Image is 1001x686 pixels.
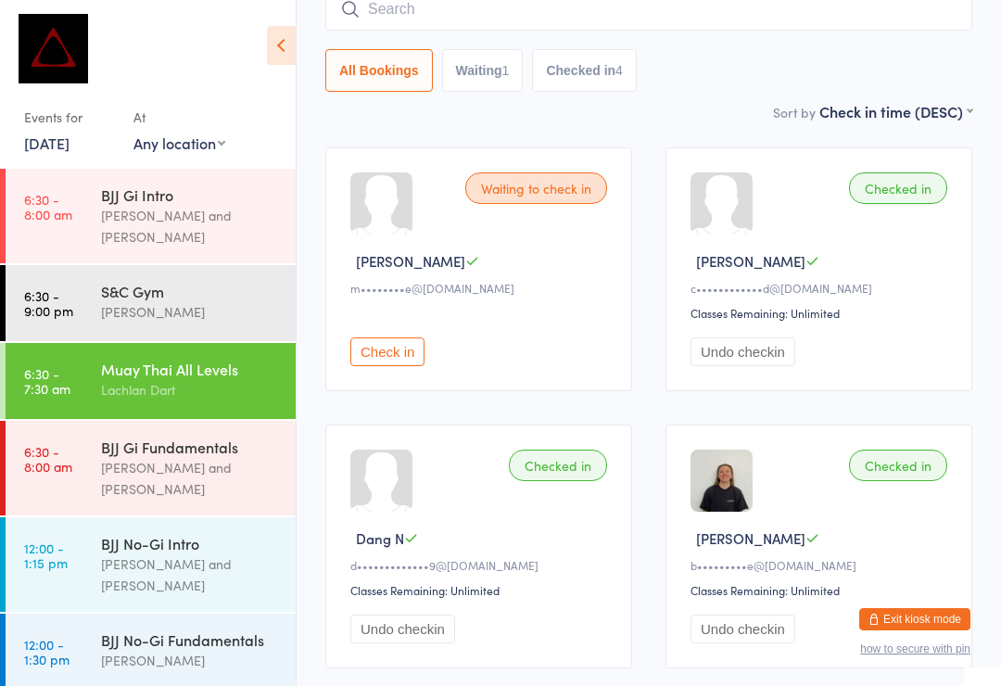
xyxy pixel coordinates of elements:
button: Undo checkin [691,337,795,366]
div: [PERSON_NAME] and [PERSON_NAME] [101,457,280,500]
time: 6:30 - 8:00 am [24,444,72,474]
div: Checked in [849,450,947,481]
a: [DATE] [24,133,70,153]
div: Classes Remaining: Unlimited [350,582,613,598]
div: Checked in [509,450,607,481]
img: image1759369997.png [691,450,753,512]
div: 4 [615,63,623,78]
div: Classes Remaining: Unlimited [691,305,953,321]
span: Dang N [356,528,404,548]
a: 6:30 -8:00 amBJJ Gi Fundamentals[PERSON_NAME] and [PERSON_NAME] [6,421,296,515]
div: S&C Gym [101,281,280,301]
div: d•••••••••••••9@[DOMAIN_NAME] [350,557,613,573]
button: Waiting1 [442,49,524,92]
time: 12:00 - 1:15 pm [24,540,68,570]
div: Classes Remaining: Unlimited [691,582,953,598]
img: Dominance MMA Abbotsford [19,14,88,83]
label: Sort by [773,103,816,121]
time: 12:00 - 1:30 pm [24,637,70,667]
div: [PERSON_NAME] and [PERSON_NAME] [101,553,280,596]
time: 6:30 - 9:00 pm [24,288,73,318]
div: BJJ Gi Intro [101,184,280,205]
span: [PERSON_NAME] [356,251,465,271]
time: 6:30 - 7:30 am [24,366,70,396]
div: [PERSON_NAME] [101,301,280,323]
div: b•••••••••e@[DOMAIN_NAME] [691,557,953,573]
div: Checked in [849,172,947,204]
div: Any location [133,133,225,153]
div: Events for [24,102,115,133]
a: 12:00 -1:15 pmBJJ No-Gi Intro[PERSON_NAME] and [PERSON_NAME] [6,517,296,612]
button: Check in [350,337,424,366]
button: Exit kiosk mode [859,608,970,630]
div: At [133,102,225,133]
div: BJJ No-Gi Intro [101,533,280,553]
div: 1 [502,63,510,78]
div: [PERSON_NAME] and [PERSON_NAME] [101,205,280,248]
div: Check in time (DESC) [819,101,972,121]
div: Waiting to check in [465,172,607,204]
div: BJJ No-Gi Fundamentals [101,629,280,650]
a: 6:30 -9:00 pmS&C Gym[PERSON_NAME] [6,265,296,341]
div: Lachlan Dart [101,379,280,400]
span: [PERSON_NAME] [696,251,805,271]
button: Undo checkin [350,615,455,643]
a: 6:30 -8:00 amBJJ Gi Intro[PERSON_NAME] and [PERSON_NAME] [6,169,296,263]
button: Undo checkin [691,615,795,643]
button: how to secure with pin [860,642,970,655]
div: m••••••••e@[DOMAIN_NAME] [350,280,613,296]
a: 6:30 -7:30 amMuay Thai All LevelsLachlan Dart [6,343,296,419]
div: c••••••••••••d@[DOMAIN_NAME] [691,280,953,296]
button: All Bookings [325,49,433,92]
div: BJJ Gi Fundamentals [101,437,280,457]
span: [PERSON_NAME] [696,528,805,548]
div: [PERSON_NAME] [101,650,280,671]
div: Muay Thai All Levels [101,359,280,379]
time: 6:30 - 8:00 am [24,192,72,222]
button: Checked in4 [532,49,637,92]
